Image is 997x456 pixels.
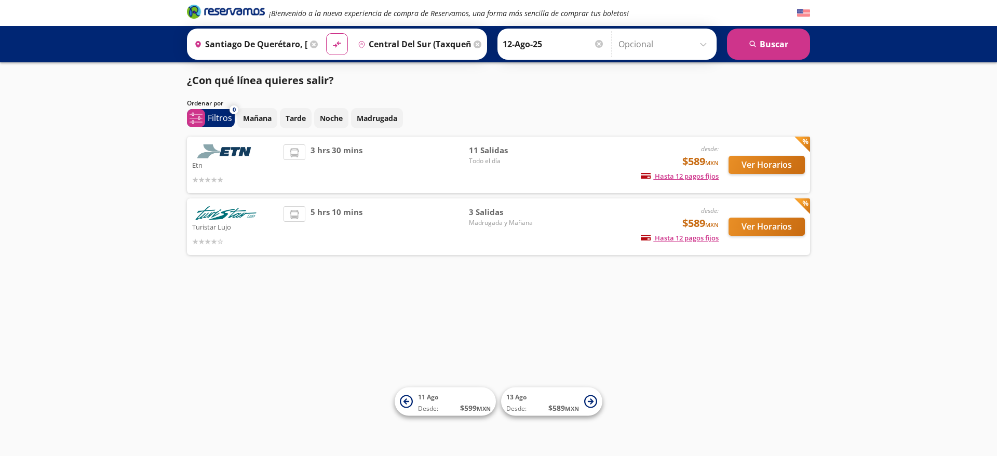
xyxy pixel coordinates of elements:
span: Desde: [506,404,527,413]
p: ¿Con qué línea quieres salir? [187,73,334,88]
input: Elegir Fecha [503,31,604,57]
button: Ver Horarios [729,218,805,236]
small: MXN [565,405,579,412]
span: Desde: [418,404,438,413]
p: Turistar Lujo [192,220,278,233]
button: English [797,7,810,20]
span: Madrugada y Mañana [469,218,542,227]
img: Etn [192,144,260,158]
span: Todo el día [469,156,542,166]
span: 11 Salidas [469,144,542,156]
button: Ver Horarios [729,156,805,174]
img: Turistar Lujo [192,206,260,220]
small: MXN [705,221,719,229]
button: 11 AgoDesde:$599MXN [395,387,496,416]
em: desde: [701,206,719,215]
span: 3 hrs 30 mins [311,144,362,185]
button: Madrugada [351,108,403,128]
p: Noche [320,113,343,124]
p: Ordenar por [187,99,223,108]
span: 3 Salidas [469,206,542,218]
input: Buscar Destino [354,31,471,57]
i: Brand Logo [187,4,265,19]
span: 13 Ago [506,393,527,401]
button: 13 AgoDesde:$589MXN [501,387,602,416]
span: 5 hrs 10 mins [311,206,362,247]
span: $589 [682,154,719,169]
span: Hasta 12 pagos fijos [641,171,719,181]
em: desde: [701,144,719,153]
p: Madrugada [357,113,397,124]
span: Hasta 12 pagos fijos [641,233,719,243]
button: Mañana [237,108,277,128]
input: Buscar Origen [190,31,307,57]
p: Tarde [286,113,306,124]
span: $589 [682,216,719,231]
button: Tarde [280,108,312,128]
span: 11 Ago [418,393,438,401]
span: 0 [233,105,236,114]
button: 0Filtros [187,109,235,127]
span: $ 599 [460,403,491,413]
small: MXN [477,405,491,412]
em: ¡Bienvenido a la nueva experiencia de compra de Reservamos, una forma más sencilla de comprar tus... [269,8,629,18]
button: Noche [314,108,348,128]
small: MXN [705,159,719,167]
a: Brand Logo [187,4,265,22]
button: Buscar [727,29,810,60]
input: Opcional [618,31,711,57]
span: $ 589 [548,403,579,413]
p: Etn [192,158,278,171]
p: Filtros [208,112,232,124]
p: Mañana [243,113,272,124]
